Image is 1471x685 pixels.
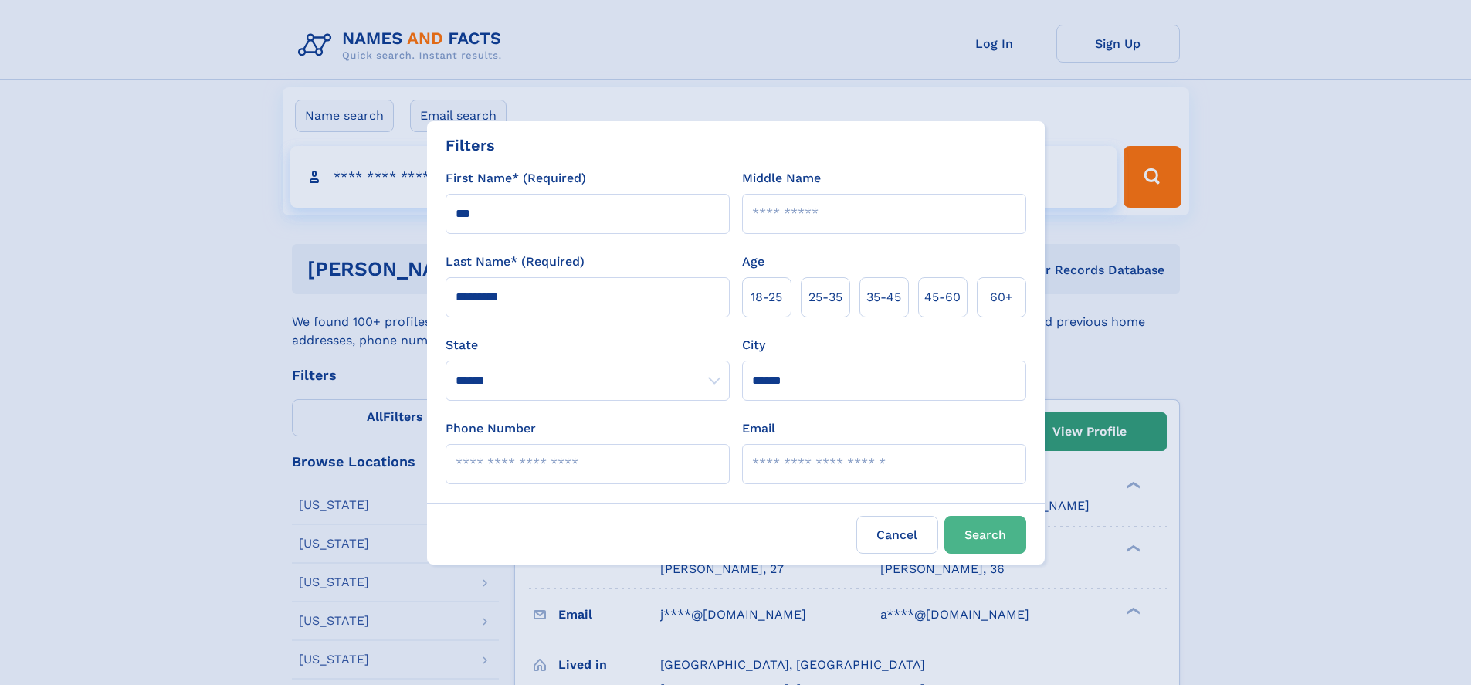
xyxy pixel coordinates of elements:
[990,288,1013,307] span: 60+
[742,169,821,188] label: Middle Name
[446,419,536,438] label: Phone Number
[808,288,842,307] span: 25‑35
[751,288,782,307] span: 18‑25
[742,336,765,354] label: City
[742,419,775,438] label: Email
[856,516,938,554] label: Cancel
[446,336,730,354] label: State
[446,253,585,271] label: Last Name* (Required)
[446,134,495,157] div: Filters
[742,253,764,271] label: Age
[866,288,901,307] span: 35‑45
[446,169,586,188] label: First Name* (Required)
[924,288,961,307] span: 45‑60
[944,516,1026,554] button: Search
